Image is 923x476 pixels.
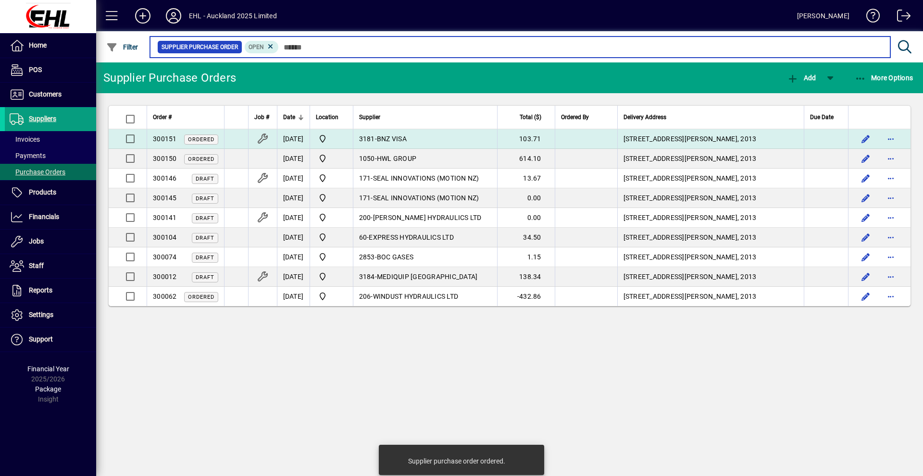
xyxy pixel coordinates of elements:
[5,147,96,164] a: Payments
[810,112,834,122] span: Due Date
[624,112,666,122] span: Delivery Address
[359,135,375,143] span: 3181
[29,335,53,343] span: Support
[497,228,555,247] td: 34.50
[35,385,61,393] span: Package
[883,151,898,166] button: More options
[883,249,898,265] button: More options
[810,112,842,122] div: Due Date
[316,112,338,122] span: Location
[617,208,804,228] td: [STREET_ADDRESS][PERSON_NAME], 2013
[29,90,62,98] span: Customers
[316,232,347,243] span: EHL AUCKLAND
[29,213,59,220] span: Financials
[353,228,497,247] td: -
[277,287,310,306] td: [DATE]
[359,273,375,281] span: 3184
[408,456,505,466] div: Supplier purchase order ordered.
[10,168,65,176] span: Purchase Orders
[5,230,96,254] a: Jobs
[890,2,911,33] a: Logout
[617,228,804,247] td: [STREET_ADDRESS][PERSON_NAME], 2013
[254,112,269,122] span: Job #
[196,176,214,182] span: Draft
[497,149,555,169] td: 614.10
[316,251,347,263] span: EHL AUCKLAND
[5,34,96,58] a: Home
[377,273,478,281] span: MEDIQUIP [GEOGRAPHIC_DATA]
[5,164,96,180] a: Purchase Orders
[316,291,347,302] span: EHL AUCKLAND
[858,210,873,225] button: Edit
[359,194,371,202] span: 171
[353,169,497,188] td: -
[283,112,295,122] span: Date
[277,169,310,188] td: [DATE]
[316,192,347,204] span: EHL AUCKLAND
[377,155,416,162] span: HWL GROUP
[359,214,371,221] span: 200
[497,287,555,306] td: -432.86
[353,149,497,169] td: -
[373,194,479,202] span: SEAL INNOVATIONS (MOTION NZ)
[245,41,279,53] mat-chip: Completion Status: Open
[858,249,873,265] button: Edit
[153,214,177,221] span: 300141
[369,233,454,241] span: EXPRESS HYDRAULICS LTD
[497,208,555,228] td: 0.00
[5,205,96,229] a: Financials
[855,74,913,82] span: More Options
[29,115,56,122] span: Suppliers
[316,153,347,164] span: EHL AUCKLAND
[561,112,589,122] span: Ordered By
[10,152,46,159] span: Payments
[5,328,96,352] a: Support
[104,38,141,56] button: Filter
[377,253,413,261] span: BOC GASES
[859,2,880,33] a: Knowledge Base
[196,274,214,281] span: Draft
[359,112,491,122] div: Supplier
[497,169,555,188] td: 13.67
[189,8,277,24] div: EHL - Auckland 2025 Limited
[858,131,873,146] button: Edit
[883,190,898,206] button: More options
[277,188,310,208] td: [DATE]
[103,70,236,85] div: Supplier Purchase Orders
[373,214,482,221] span: [PERSON_NAME] HYDRAULICS LTD
[316,172,347,184] span: EHL AUCKLAND
[5,279,96,303] a: Reports
[561,112,611,122] div: Ordered By
[359,155,375,162] span: 1050
[883,289,898,304] button: More options
[153,155,177,162] span: 300150
[787,74,816,82] span: Add
[5,58,96,82] a: POS
[10,135,40,143] span: Invoices
[153,135,177,143] span: 300151
[617,169,804,188] td: [STREET_ADDRESS][PERSON_NAME], 2013
[29,311,53,318] span: Settings
[188,156,214,162] span: Ordered
[497,188,555,208] td: 0.00
[883,269,898,284] button: More options
[858,171,873,186] button: Edit
[277,208,310,228] td: [DATE]
[497,267,555,287] td: 138.34
[153,112,172,122] span: Order #
[858,230,873,245] button: Edit
[520,112,541,122] span: Total ($)
[353,129,497,149] td: -
[852,69,916,86] button: More Options
[29,66,42,73] span: POS
[29,41,47,49] span: Home
[27,365,69,373] span: Financial Year
[316,271,347,282] span: EHL AUCKLAND
[497,247,555,267] td: 1.15
[858,289,873,304] button: Edit
[359,112,380,122] span: Supplier
[153,194,177,202] span: 300145
[617,129,804,149] td: [STREET_ADDRESS][PERSON_NAME], 2013
[497,129,555,149] td: 103.71
[196,215,214,221] span: Draft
